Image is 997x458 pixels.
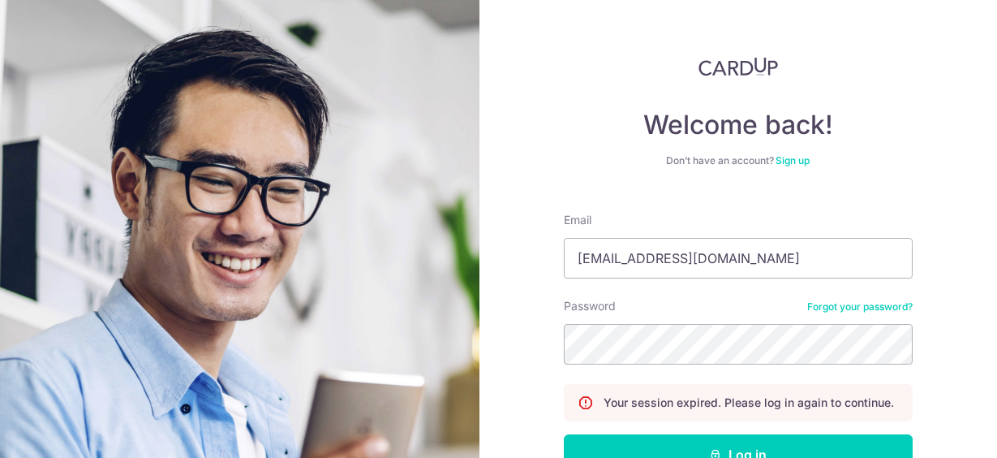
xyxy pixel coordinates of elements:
[564,298,616,314] label: Password
[564,109,913,141] h4: Welcome back!
[564,212,591,228] label: Email
[604,395,894,411] p: Your session expired. Please log in again to continue.
[807,300,913,313] a: Forgot your password?
[564,238,913,279] input: Enter your Email
[776,154,810,166] a: Sign up
[564,154,913,167] div: Don’t have an account?
[698,57,778,76] img: CardUp Logo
